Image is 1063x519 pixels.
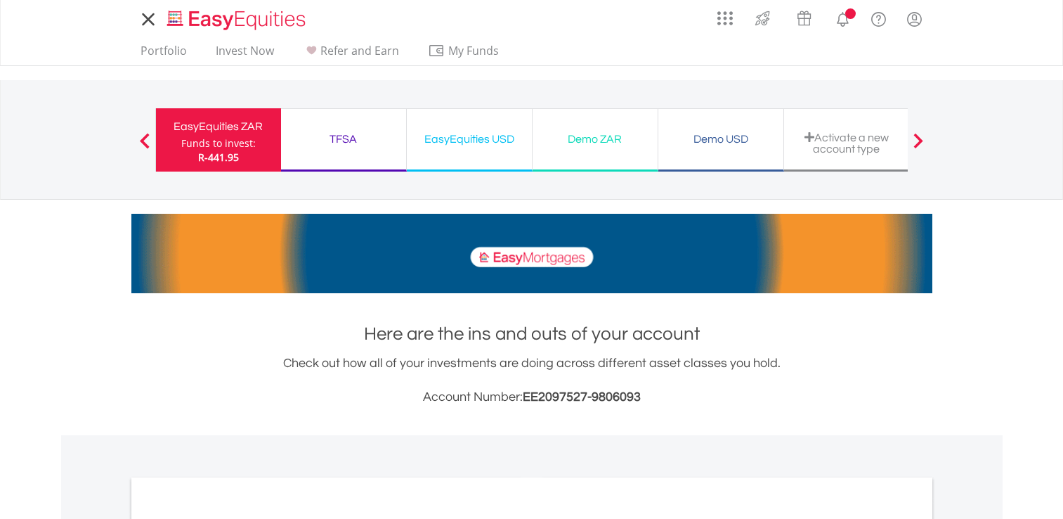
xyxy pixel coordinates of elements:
[751,7,774,30] img: thrive-v2.svg
[181,136,256,150] div: Funds to invest:
[783,4,825,30] a: Vouchers
[708,4,742,26] a: AppsGrid
[667,129,775,149] div: Demo USD
[198,150,239,164] span: R-441.95
[164,8,311,32] img: EasyEquities_Logo.png
[717,11,733,26] img: grid-menu-icon.svg
[896,4,932,34] a: My Profile
[415,129,523,149] div: EasyEquities USD
[861,4,896,32] a: FAQ's and Support
[297,44,405,65] a: Refer and Earn
[320,43,399,58] span: Refer and Earn
[793,7,816,30] img: vouchers-v2.svg
[135,44,193,65] a: Portfolio
[428,41,520,60] span: My Funds
[131,214,932,293] img: EasyMortage Promotion Banner
[210,44,280,65] a: Invest Now
[131,354,932,407] div: Check out how all of your investments are doing across different asset classes you hold.
[131,321,932,347] h1: Here are the ins and outs of your account
[131,387,932,407] h3: Account Number:
[541,129,649,149] div: Demo ZAR
[825,4,861,32] a: Notifications
[793,132,901,155] div: Activate a new account type
[162,4,311,32] a: Home page
[164,117,273,136] div: EasyEquities ZAR
[523,390,641,404] span: EE2097527-9806093
[289,129,398,149] div: TFSA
